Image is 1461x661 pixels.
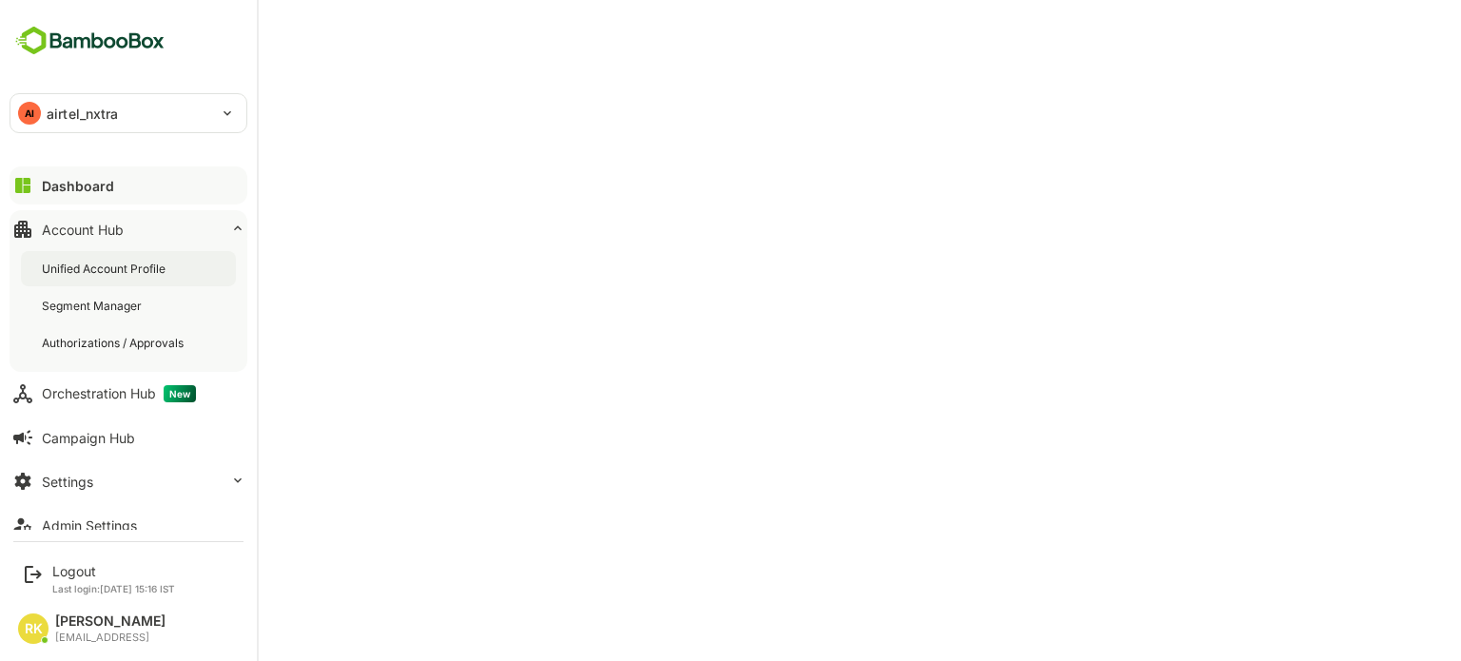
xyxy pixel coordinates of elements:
[42,298,146,314] div: Segment Manager
[42,261,169,277] div: Unified Account Profile
[42,474,93,490] div: Settings
[52,563,175,579] div: Logout
[42,385,196,402] div: Orchestration Hub
[42,517,137,534] div: Admin Settings
[10,23,170,59] img: BambooboxFullLogoMark.5f36c76dfaba33ec1ec1367b70bb1252.svg
[42,430,135,446] div: Campaign Hub
[10,506,247,544] button: Admin Settings
[10,94,246,132] div: AIairtel_nxtra
[10,375,247,413] button: Orchestration HubNew
[42,178,114,194] div: Dashboard
[10,418,247,457] button: Campaign Hub
[10,166,247,204] button: Dashboard
[18,613,49,644] div: RK
[10,210,247,248] button: Account Hub
[42,222,124,238] div: Account Hub
[164,385,196,402] span: New
[55,632,166,644] div: [EMAIL_ADDRESS]
[10,462,247,500] button: Settings
[42,335,187,351] div: Authorizations / Approvals
[47,104,119,124] p: airtel_nxtra
[52,583,175,594] p: Last login: [DATE] 15:16 IST
[55,613,166,630] div: [PERSON_NAME]
[18,102,41,125] div: AI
